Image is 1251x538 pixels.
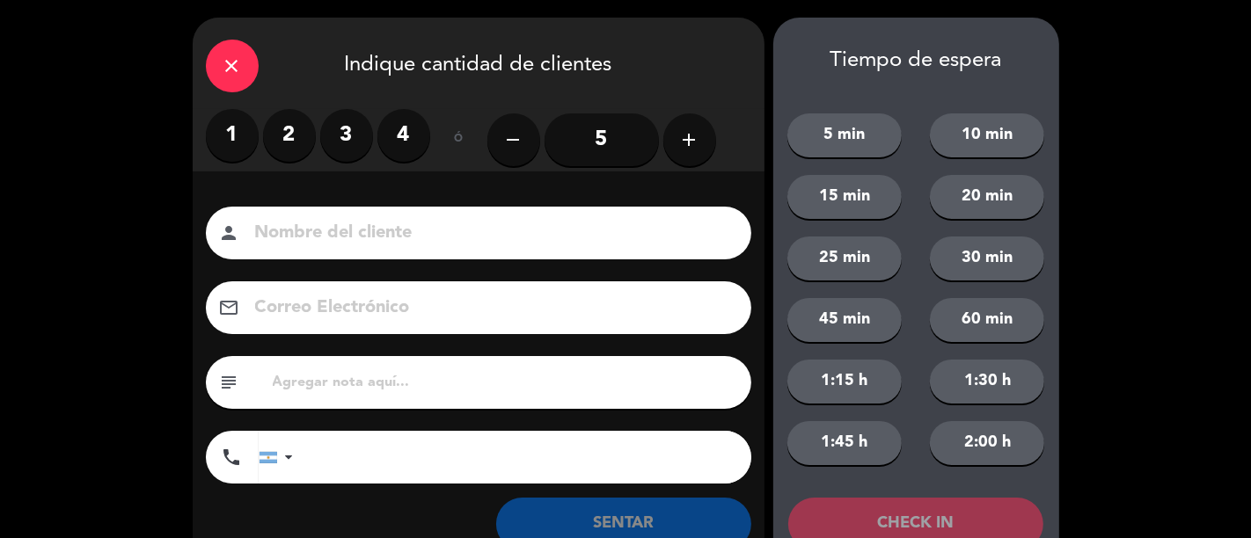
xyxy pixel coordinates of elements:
[773,48,1059,74] div: Tiempo de espera
[271,370,738,395] input: Agregar nota aquí...
[219,372,240,393] i: subject
[320,109,373,162] label: 3
[679,129,700,150] i: add
[206,109,259,162] label: 1
[787,236,902,280] button: 25 min
[930,175,1044,219] button: 20 min
[377,109,430,162] label: 4
[253,218,728,249] input: Nombre del cliente
[222,55,243,76] i: close
[263,109,316,162] label: 2
[930,360,1044,403] button: 1:30 h
[219,222,240,244] i: person
[487,113,540,166] button: remove
[503,129,524,150] i: remove
[222,447,243,468] i: phone
[663,113,716,166] button: add
[253,293,728,324] input: Correo Electrónico
[787,360,902,403] button: 1:15 h
[787,421,902,465] button: 1:45 h
[260,432,300,483] div: Argentina: +54
[930,421,1044,465] button: 2:00 h
[930,298,1044,342] button: 60 min
[930,236,1044,280] button: 30 min
[787,298,902,342] button: 45 min
[787,113,902,157] button: 5 min
[787,175,902,219] button: 15 min
[930,113,1044,157] button: 10 min
[193,18,764,109] div: Indique cantidad de clientes
[430,109,487,171] div: ó
[219,297,240,318] i: email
